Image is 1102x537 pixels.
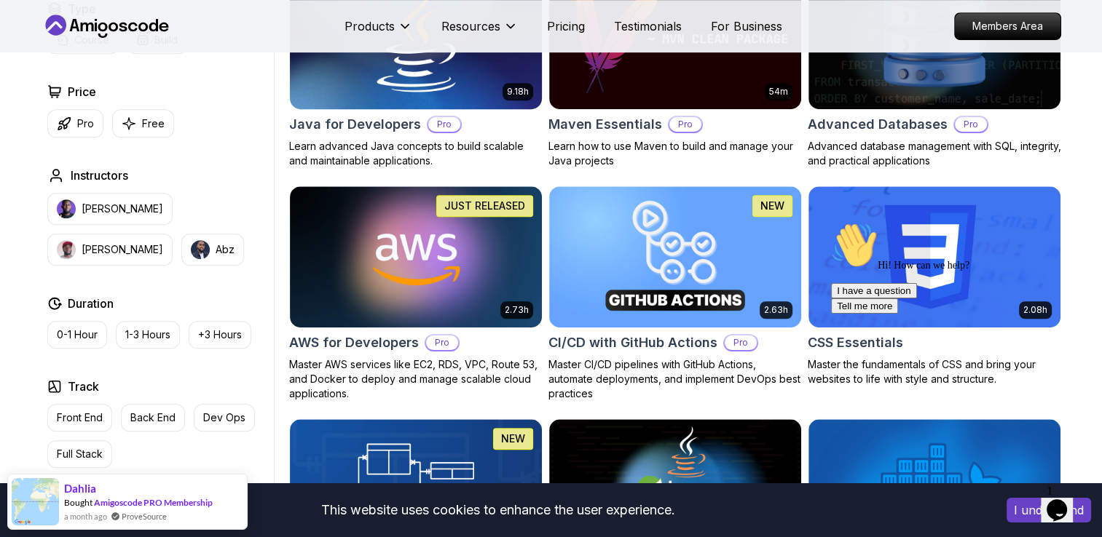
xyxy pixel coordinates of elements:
[501,431,525,446] p: NEW
[47,321,107,349] button: 0-1 Hour
[428,117,460,132] p: Pro
[441,17,500,35] p: Resources
[548,186,802,401] a: CI/CD with GitHub Actions card2.63hNEWCI/CD with GitHub ActionsProMaster CI/CD pipelines with Git...
[426,335,458,350] p: Pro
[142,116,165,131] p: Free
[825,216,1087,472] iframe: chat widget
[64,510,107,522] span: a month ago
[57,447,103,461] p: Full Stack
[444,199,525,213] p: JUST RELEASED
[345,17,412,47] button: Products
[82,242,163,257] p: [PERSON_NAME]
[57,240,76,259] img: instructor img
[203,410,245,425] p: Dev Ops
[760,199,784,213] p: NEW
[47,193,173,225] button: instructor img[PERSON_NAME]
[47,440,112,468] button: Full Stack
[764,304,788,316] p: 2.63h
[194,404,255,431] button: Dev Ops
[191,240,210,259] img: instructor img
[289,333,419,353] h2: AWS for Developers
[289,139,543,168] p: Learn advanced Java concepts to build scalable and maintainable applications.
[116,321,180,349] button: 1-3 Hours
[125,327,170,342] p: 1-3 Hours
[57,410,103,425] p: Front End
[68,378,99,395] h2: Track
[47,109,103,138] button: Pro
[669,117,701,132] p: Pro
[6,67,92,82] button: I have a question
[57,199,76,218] img: instructor img
[77,116,94,131] p: Pro
[808,333,903,353] h2: CSS Essentials
[216,242,235,257] p: Abz
[808,114,948,135] h2: Advanced Databases
[955,117,987,132] p: Pro
[955,13,1060,39] p: Members Area
[289,357,543,401] p: Master AWS services like EC2, RDS, VPC, Route 53, and Docker to deploy and manage scalable cloud ...
[505,304,529,316] p: 2.73h
[6,6,268,98] div: 👋Hi! How can we help?I have a questionTell me more
[130,410,176,425] p: Back End
[954,12,1061,40] a: Members Area
[808,186,1060,327] img: CSS Essentials card
[121,404,185,431] button: Back End
[548,114,662,135] h2: Maven Essentials
[47,404,112,431] button: Front End
[68,295,114,312] h2: Duration
[12,478,59,525] img: provesource social proof notification image
[82,202,163,216] p: [PERSON_NAME]
[507,86,529,98] p: 9.18h
[47,234,173,266] button: instructor img[PERSON_NAME]
[289,114,421,135] h2: Java for Developers
[345,17,395,35] p: Products
[614,17,682,35] a: Testimonials
[547,17,585,35] a: Pricing
[769,86,788,98] p: 54m
[6,82,73,98] button: Tell me more
[11,494,985,526] div: This website uses cookies to enhance the user experience.
[441,17,518,47] button: Resources
[189,321,251,349] button: +3 Hours
[548,357,802,401] p: Master CI/CD pipelines with GitHub Actions, automate deployments, and implement DevOps best pract...
[64,482,96,495] span: Dahlia
[548,139,802,168] p: Learn how to use Maven to build and manage your Java projects
[71,167,128,184] h2: Instructors
[122,510,167,522] a: ProveSource
[198,327,242,342] p: +3 Hours
[57,327,98,342] p: 0-1 Hour
[1007,498,1091,522] button: Accept cookies
[64,497,93,508] span: Bought
[94,497,213,508] a: Amigoscode PRO Membership
[725,335,757,350] p: Pro
[6,6,52,52] img: :wave:
[1041,479,1087,522] iframe: chat widget
[808,357,1061,386] p: Master the fundamentals of CSS and bring your websites to life with style and structure.
[549,186,801,327] img: CI/CD with GitHub Actions card
[808,186,1061,386] a: CSS Essentials card2.08hCSS EssentialsMaster the fundamentals of CSS and bring your websites to l...
[290,186,542,327] img: AWS for Developers card
[68,83,96,100] h2: Price
[548,333,717,353] h2: CI/CD with GitHub Actions
[711,17,782,35] a: For Business
[112,109,174,138] button: Free
[6,44,144,55] span: Hi! How can we help?
[181,234,244,266] button: instructor imgAbz
[289,186,543,401] a: AWS for Developers card2.73hJUST RELEASEDAWS for DevelopersProMaster AWS services like EC2, RDS, ...
[808,139,1061,168] p: Advanced database management with SQL, integrity, and practical applications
